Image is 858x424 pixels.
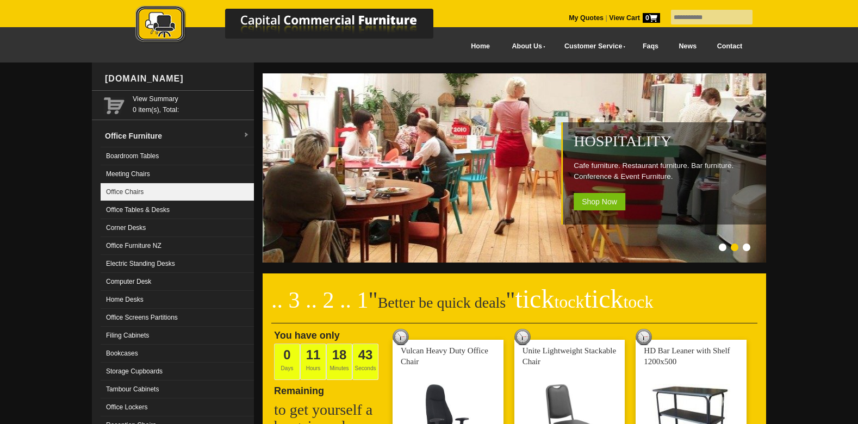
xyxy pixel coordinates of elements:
[515,284,653,313] span: tick tick
[607,14,660,22] a: View Cart0
[636,329,652,345] img: tick tock deal clock
[101,327,254,345] a: Filing Cabinets
[283,347,290,362] span: 0
[101,201,254,219] a: Office Tables & Desks
[105,5,486,45] img: Capital Commercial Furniture Logo
[300,344,326,380] span: Hours
[263,257,768,264] a: Hospitality Cafe furniture. Restaurant furniture. Bar furniture. Conference & Event Furniture. Sh...
[731,244,738,251] li: Page dot 2
[274,330,340,341] span: You have only
[133,93,250,114] span: 0 item(s), Total:
[101,345,254,363] a: Bookcases
[101,125,254,147] a: Office Furnituredropdown
[263,73,768,263] img: Hospitality
[101,398,254,416] a: Office Lockers
[500,34,552,59] a: About Us
[552,34,632,59] a: Customer Service
[101,273,254,291] a: Computer Desk
[133,93,250,104] a: View Summary
[574,160,761,182] p: Cafe furniture. Restaurant furniture. Bar furniture. Conference & Event Furniture.
[514,329,531,345] img: tick tock deal clock
[623,292,653,311] span: tock
[669,34,707,59] a: News
[554,292,584,311] span: tock
[101,363,254,381] a: Storage Cupboards
[506,288,653,313] span: "
[101,291,254,309] a: Home Desks
[101,183,254,201] a: Office Chairs
[101,255,254,273] a: Electric Standing Desks
[274,381,324,396] span: Remaining
[358,347,373,362] span: 43
[101,309,254,327] a: Office Screens Partitions
[271,288,369,313] span: .. 3 .. 2 .. 1
[105,5,486,48] a: Capital Commercial Furniture Logo
[101,147,254,165] a: Boardroom Tables
[326,344,352,380] span: Minutes
[101,165,254,183] a: Meeting Chairs
[352,344,378,380] span: Seconds
[569,14,604,22] a: My Quotes
[101,381,254,398] a: Tambour Cabinets
[632,34,669,59] a: Faqs
[271,291,757,323] h2: Better be quick deals
[574,193,625,210] span: Shop Now
[332,347,347,362] span: 18
[719,244,726,251] li: Page dot 1
[574,133,761,149] h2: Hospitality
[101,219,254,237] a: Corner Desks
[306,347,321,362] span: 11
[393,329,409,345] img: tick tock deal clock
[643,13,660,23] span: 0
[609,14,660,22] strong: View Cart
[743,244,750,251] li: Page dot 3
[369,288,378,313] span: "
[101,237,254,255] a: Office Furniture NZ
[707,34,753,59] a: Contact
[274,344,300,380] span: Days
[243,132,250,139] img: dropdown
[101,63,254,95] div: [DOMAIN_NAME]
